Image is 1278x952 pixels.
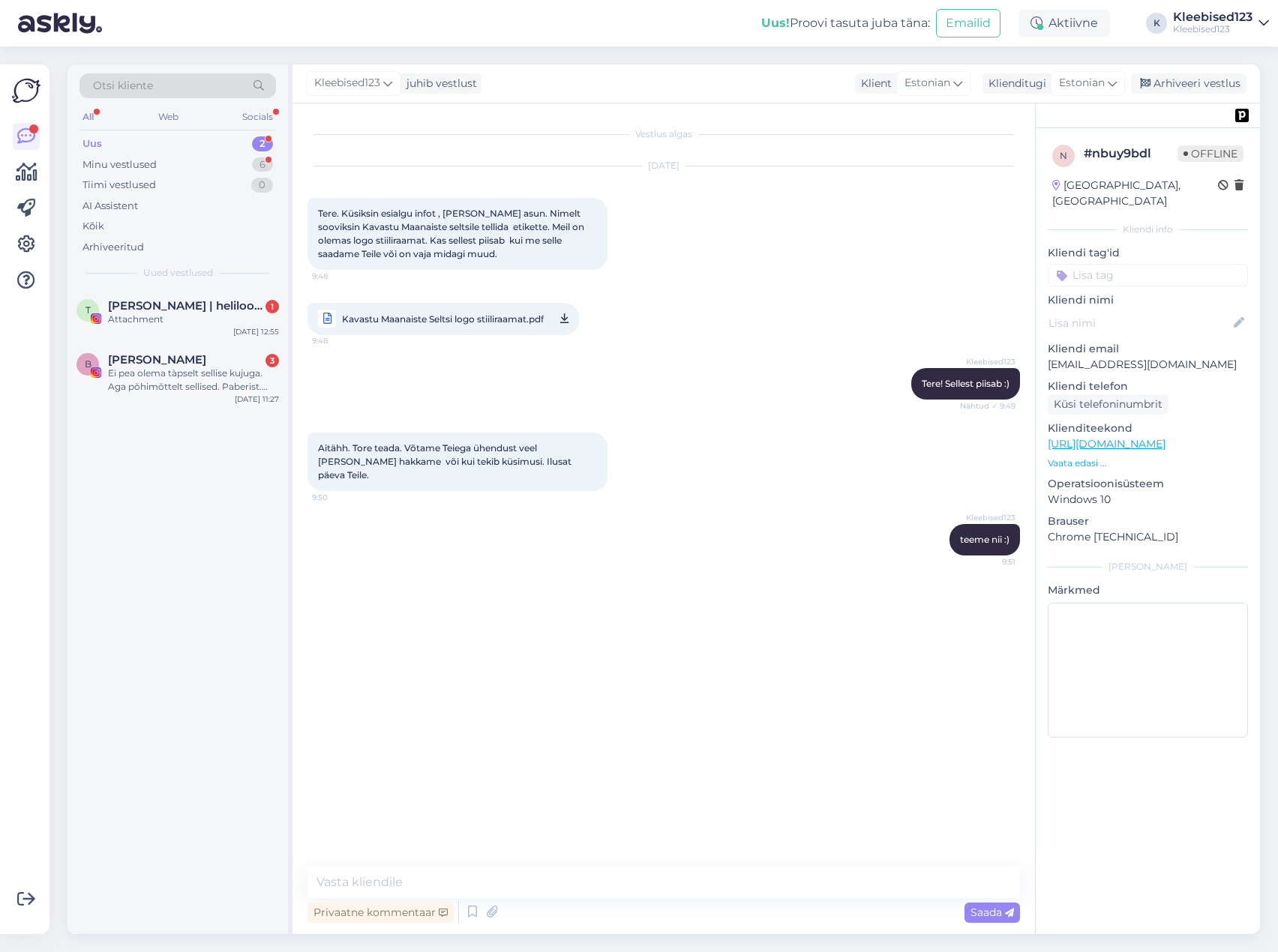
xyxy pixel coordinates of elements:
[959,512,1015,523] span: Kleebised123
[235,394,279,405] div: [DATE] 11:27
[1048,394,1168,415] div: Küsi telefoninumbrit
[82,199,138,214] div: AI Assistent
[1018,10,1110,37] div: Aktiivne
[1048,529,1248,545] p: Chrome [TECHNICAL_ID]
[312,331,368,350] span: 9:48
[318,208,586,259] span: Tere. Küsiksin esialgu infot , [PERSON_NAME] asun. Nimelt sooviksin Kavastu Maanaiste seltsile te...
[82,240,144,255] div: Arhiveeritud
[982,76,1046,91] div: Klienditugi
[1048,457,1248,470] p: Vaata edasi ...
[1048,245,1248,261] p: Kliendi tag'id
[252,136,273,151] div: 2
[1048,437,1165,451] a: [URL][DOMAIN_NAME]
[12,76,40,105] img: Askly Logo
[1146,13,1167,34] div: K
[400,76,477,91] div: juhib vestlust
[1177,145,1243,162] span: Offline
[265,300,279,313] div: 1
[904,75,950,91] span: Estonian
[307,159,1020,172] div: [DATE]
[960,534,1009,545] span: teeme nii :)
[1235,109,1249,122] img: pd
[82,136,102,151] div: Uus
[82,157,157,172] div: Minu vestlused
[82,219,104,234] div: Kõik
[342,310,544,328] span: Kavastu Maanaiste Seltsi logo stiiliraamat.pdf
[1173,11,1269,35] a: Kleebised123Kleebised123
[312,271,368,282] span: 9:48
[108,313,279,326] div: Attachment
[1048,421,1248,436] p: Klienditeekond
[1173,11,1252,23] div: Kleebised123
[1048,357,1248,373] p: [EMAIL_ADDRESS][DOMAIN_NAME]
[85,304,91,316] span: T
[1173,23,1252,35] div: Kleebised123
[108,353,206,367] span: Berlita Bakery
[1048,582,1248,598] p: Märkmed
[1048,379,1248,394] p: Kliendi telefon
[233,326,279,337] div: [DATE] 12:55
[239,107,276,127] div: Socials
[959,400,1015,412] span: Nähtud ✓ 9:49
[318,442,574,480] span: Aitähh. Tore teada. Võtame Teiega ühendust veel [PERSON_NAME] hakkame või kui tekib küsimusi. Ilu...
[93,78,153,94] span: Otsi kliente
[1059,75,1105,91] span: Estonian
[936,9,1000,37] button: Emailid
[959,356,1015,367] span: Kleebised123
[143,266,213,280] span: Uued vestlused
[1048,264,1248,286] input: Lisa tag
[959,556,1015,567] span: 9:51
[265,354,279,367] div: 3
[970,906,1014,919] span: Saada
[252,157,273,172] div: 6
[307,903,454,923] div: Privaatne kommentaar
[1084,145,1177,163] div: # nbuy9bdl
[251,178,273,193] div: 0
[155,107,181,127] div: Web
[314,75,380,91] span: Kleebised123
[1052,178,1218,209] div: [GEOGRAPHIC_DATA], [GEOGRAPHIC_DATA]
[108,299,264,313] span: Tuuli Pruul | helilooja & klaveriõpetaja
[761,16,790,30] b: Uus!
[1048,292,1248,308] p: Kliendi nimi
[922,378,1009,389] span: Tere! Sellest piisab :)
[85,358,91,370] span: B
[1048,492,1248,507] p: Windows 10
[312,492,368,503] span: 9:50
[855,76,892,91] div: Klient
[1131,73,1246,94] div: Arhiveeri vestlus
[108,367,279,394] div: Ei pea olema tàpselt sellise kujuga. Aga põhimõttelt sellised. Paberist. Pealmine osa tühi ring, ...
[82,178,156,193] div: Tiimi vestlused
[1048,315,1231,331] input: Lisa nimi
[79,107,97,127] div: All
[1048,560,1248,573] div: [PERSON_NAME]
[1048,513,1248,529] p: Brauser
[1060,150,1067,161] span: n
[1048,223,1248,236] div: Kliendi info
[1048,476,1248,492] p: Operatsioonisüsteem
[307,303,579,335] a: Kavastu Maanaiste Seltsi logo stiiliraamat.pdf9:48
[1048,341,1248,357] p: Kliendi email
[307,127,1020,141] div: Vestlus algas
[761,14,930,32] div: Proovi tasuta juba täna:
